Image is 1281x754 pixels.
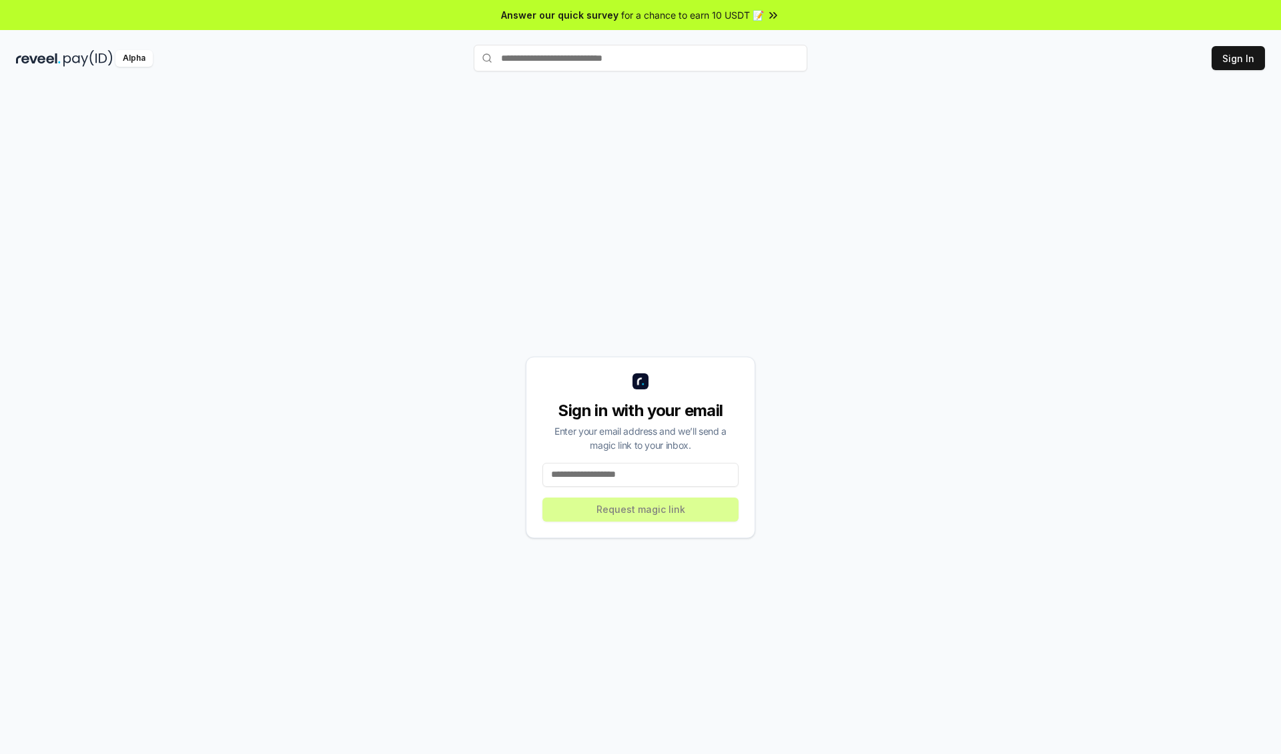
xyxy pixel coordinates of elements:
div: Enter your email address and we’ll send a magic link to your inbox. [542,424,739,452]
div: Sign in with your email [542,400,739,421]
img: reveel_dark [16,50,61,67]
img: logo_small [632,373,649,389]
span: Answer our quick survey [501,8,618,22]
span: for a chance to earn 10 USDT 📝 [621,8,764,22]
div: Alpha [115,50,153,67]
button: Sign In [1212,46,1265,70]
img: pay_id [63,50,113,67]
